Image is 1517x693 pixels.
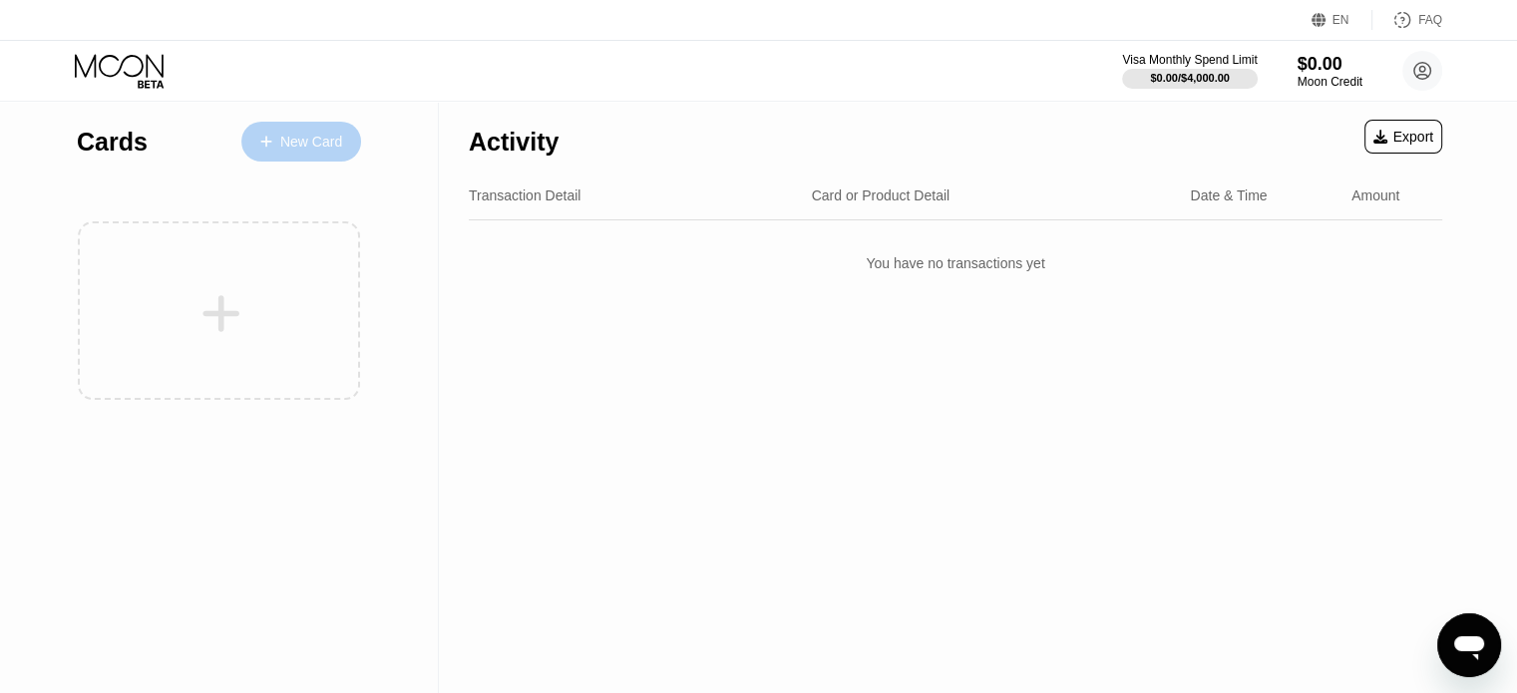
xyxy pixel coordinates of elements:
[1437,613,1501,677] iframe: Button to launch messaging window
[1122,53,1257,67] div: Visa Monthly Spend Limit
[1150,72,1230,84] div: $0.00 / $4,000.00
[1418,13,1442,27] div: FAQ
[469,187,580,203] div: Transaction Detail
[1122,53,1257,89] div: Visa Monthly Spend Limit$0.00/$4,000.00
[241,122,361,162] div: New Card
[1298,54,1362,75] div: $0.00
[1190,187,1267,203] div: Date & Time
[1364,120,1442,154] div: Export
[1332,13,1349,27] div: EN
[1351,187,1399,203] div: Amount
[1298,75,1362,89] div: Moon Credit
[812,187,950,203] div: Card or Product Detail
[1298,54,1362,89] div: $0.00Moon Credit
[469,128,559,157] div: Activity
[469,235,1442,291] div: You have no transactions yet
[77,128,148,157] div: Cards
[280,134,342,151] div: New Card
[1372,10,1442,30] div: FAQ
[1312,10,1372,30] div: EN
[1373,129,1433,145] div: Export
